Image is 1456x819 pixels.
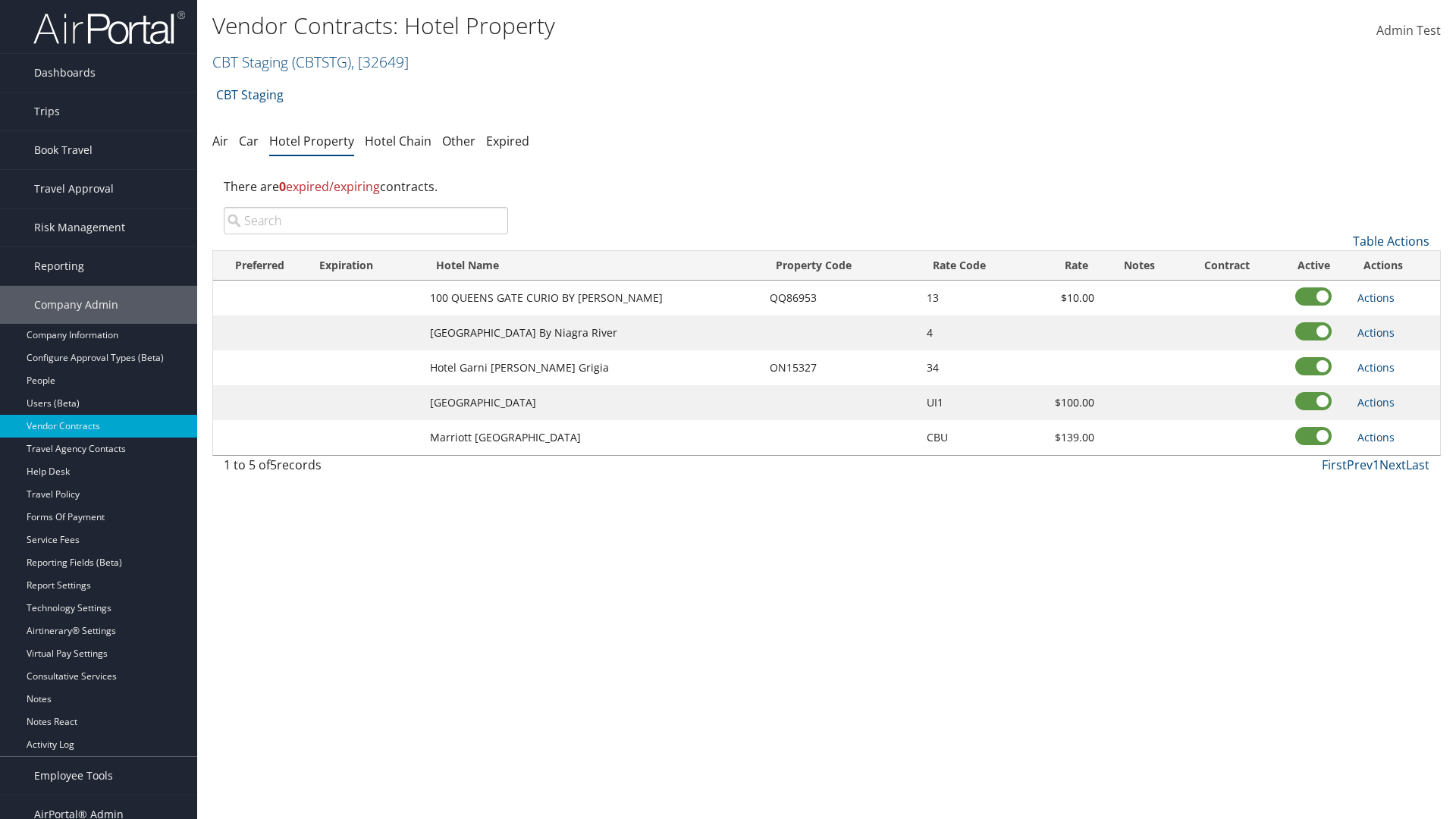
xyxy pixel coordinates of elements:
[224,207,508,234] input: Search
[34,757,113,795] span: Employee Tools
[34,93,60,130] span: Trips
[1357,325,1395,340] a: Actions
[762,281,919,315] td: QQ86953
[919,350,1034,385] td: 34
[1357,360,1395,375] a: Actions
[1347,457,1373,473] a: Prev
[1034,385,1102,420] td: $100.00
[34,54,96,92] span: Dashboards
[1034,251,1102,281] th: Rate: activate to sort column ascending
[1350,251,1440,281] th: Actions
[486,133,529,149] a: Expired
[422,315,761,350] td: [GEOGRAPHIC_DATA] By Niagra River
[224,456,508,482] div: 1 to 5 of records
[365,133,431,149] a: Hotel Chain
[34,286,118,324] span: Company Admin
[279,178,380,195] span: expired/expiring
[1176,251,1277,281] th: Contract: activate to sort column ascending
[422,420,761,455] td: Marriott [GEOGRAPHIC_DATA]
[1376,22,1441,39] span: Admin Test
[1357,430,1395,444] a: Actions
[34,131,93,169] span: Book Travel
[306,251,422,281] th: Expiration: activate to sort column descending
[279,178,286,195] strong: 0
[919,251,1034,281] th: Rate Code: activate to sort column ascending
[1376,8,1441,55] a: Admin Test
[33,10,185,45] img: airportal-logo.png
[919,315,1034,350] td: 4
[1373,457,1379,473] a: 1
[422,350,761,385] td: Hotel Garni [PERSON_NAME] Grigia
[1357,395,1395,409] a: Actions
[216,80,284,110] a: CBT Staging
[1322,457,1347,473] a: First
[1034,281,1102,315] td: $10.00
[919,420,1034,455] td: CBU
[919,385,1034,420] td: UI1
[212,52,409,72] a: CBT Staging
[269,133,354,149] a: Hotel Property
[1102,251,1176,281] th: Notes: activate to sort column ascending
[270,457,277,473] span: 5
[239,133,259,149] a: Car
[212,10,1031,42] h1: Vendor Contracts: Hotel Property
[34,209,125,246] span: Risk Management
[1379,457,1406,473] a: Next
[1357,290,1395,305] a: Actions
[422,251,761,281] th: Hotel Name: activate to sort column ascending
[422,281,761,315] td: 100 QUEENS GATE CURIO BY [PERSON_NAME]
[442,133,475,149] a: Other
[292,52,351,72] span: ( CBTSTG )
[422,385,761,420] td: [GEOGRAPHIC_DATA]
[1353,233,1429,249] a: Table Actions
[762,350,919,385] td: ON15327
[212,133,228,149] a: Air
[34,247,84,285] span: Reporting
[212,166,1441,207] div: There are contracts.
[762,251,919,281] th: Property Code: activate to sort column ascending
[1406,457,1429,473] a: Last
[919,281,1034,315] td: 13
[34,170,114,208] span: Travel Approval
[213,251,306,281] th: Preferred: activate to sort column ascending
[1034,420,1102,455] td: $139.00
[1277,251,1350,281] th: Active: activate to sort column ascending
[351,52,409,72] span: , [ 32649 ]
